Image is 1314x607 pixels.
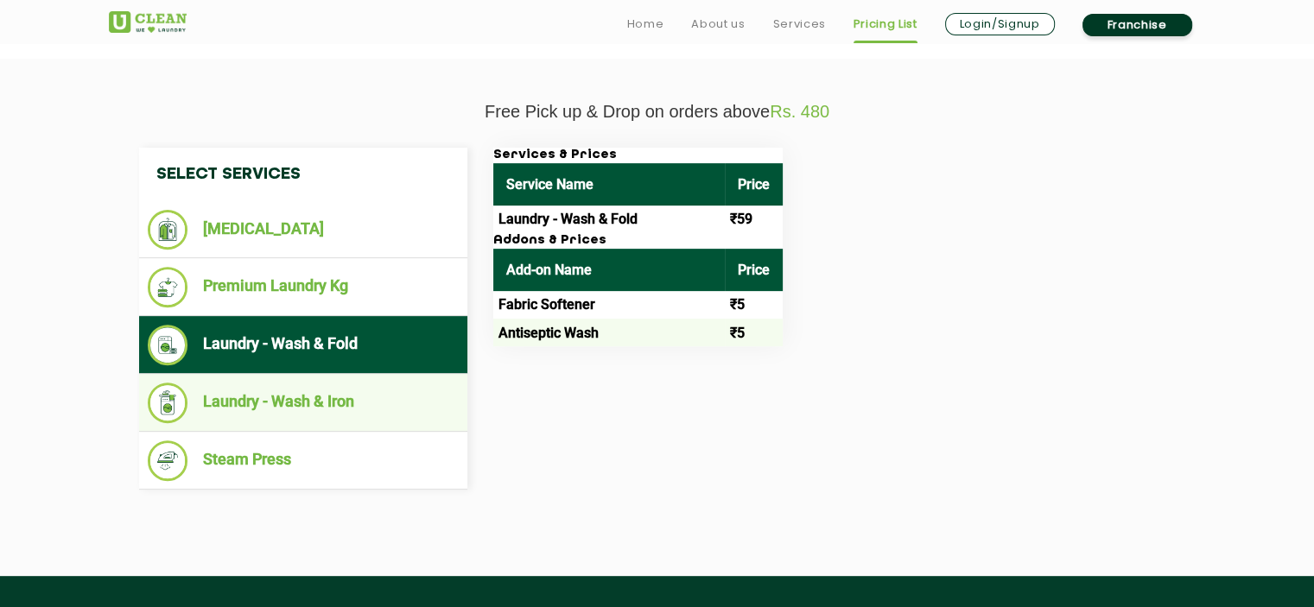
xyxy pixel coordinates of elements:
[148,383,459,423] li: Laundry - Wash & Iron
[148,210,188,250] img: Dry Cleaning
[493,319,725,346] td: Antiseptic Wash
[493,233,783,249] h3: Addons & Prices
[627,14,664,35] a: Home
[148,210,459,250] li: [MEDICAL_DATA]
[148,440,188,481] img: Steam Press
[725,205,783,233] td: ₹59
[493,249,725,291] th: Add-on Name
[854,14,917,35] a: Pricing List
[148,325,188,365] img: Laundry - Wash & Fold
[148,325,459,365] li: Laundry - Wash & Fold
[109,11,187,33] img: UClean Laundry and Dry Cleaning
[493,291,725,319] td: Fabric Softener
[148,440,459,481] li: Steam Press
[770,102,829,121] span: Rs. 480
[725,249,783,291] th: Price
[772,14,825,35] a: Services
[148,267,188,307] img: Premium Laundry Kg
[493,163,725,205] th: Service Name
[148,267,459,307] li: Premium Laundry Kg
[691,14,745,35] a: About us
[139,148,467,201] h4: Select Services
[725,291,783,319] td: ₹5
[1082,14,1192,36] a: Franchise
[148,383,188,423] img: Laundry - Wash & Iron
[725,319,783,346] td: ₹5
[725,163,783,205] th: Price
[493,148,783,163] h3: Services & Prices
[493,205,725,233] td: Laundry - Wash & Fold
[109,102,1206,122] p: Free Pick up & Drop on orders above
[945,13,1055,35] a: Login/Signup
